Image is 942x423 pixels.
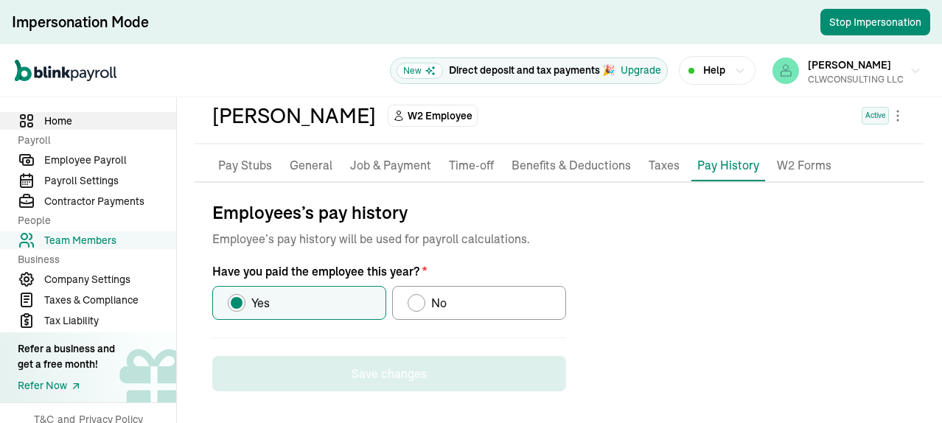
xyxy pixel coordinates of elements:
span: W2 Employee [408,108,472,123]
div: Impersonation Mode [12,12,149,32]
p: W2 Forms [777,156,831,175]
span: Taxes & Compliance [44,293,176,308]
nav: Global [15,49,116,92]
button: Upgrade [621,63,661,78]
button: Save changes [212,356,566,391]
span: Business [18,252,167,268]
span: Payroll [18,133,167,148]
p: Pay Stubs [218,156,272,175]
div: Refer a business and get a free month! [18,341,115,372]
span: New [397,63,443,79]
p: Taxes [649,156,680,175]
div: CLWCONSULTING LLC [808,73,904,86]
span: Company Settings [44,272,176,287]
p: Direct deposit and tax payments 🎉 [449,63,615,78]
span: Yes [251,294,270,312]
span: Home [44,113,176,129]
button: [PERSON_NAME]CLWCONSULTING LLC [767,52,927,89]
div: Chat Widget [868,352,942,423]
span: Help [703,63,725,78]
h2: Employees’s pay history [212,200,408,224]
p: Job & Payment [350,156,431,175]
span: Active [862,107,889,125]
span: Employee Payroll [44,153,176,168]
span: Contractor Payments [44,194,176,209]
span: Payroll Settings [44,173,176,189]
span: People [18,213,167,228]
span: No [431,294,447,312]
span: [PERSON_NAME] [808,58,891,71]
iframe: To enrich screen reader interactions, please activate Accessibility in Grammarly extension settings [868,352,942,423]
p: Time-off [449,156,494,175]
a: Refer Now [18,378,115,394]
div: [PERSON_NAME] [212,100,376,131]
span: Team Members [44,233,176,248]
p: Have you paid the employee this year? [212,262,566,280]
p: Employee’s pay history will be used for payroll calculations. [212,230,907,248]
button: Help [679,56,756,85]
div: Have you paid the employee this year? [212,262,566,320]
p: Pay History [697,156,759,174]
p: Benefits & Deductions [512,156,631,175]
span: Tax Liability [44,313,176,329]
button: Stop Impersonation [820,9,930,35]
p: General [290,156,332,175]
